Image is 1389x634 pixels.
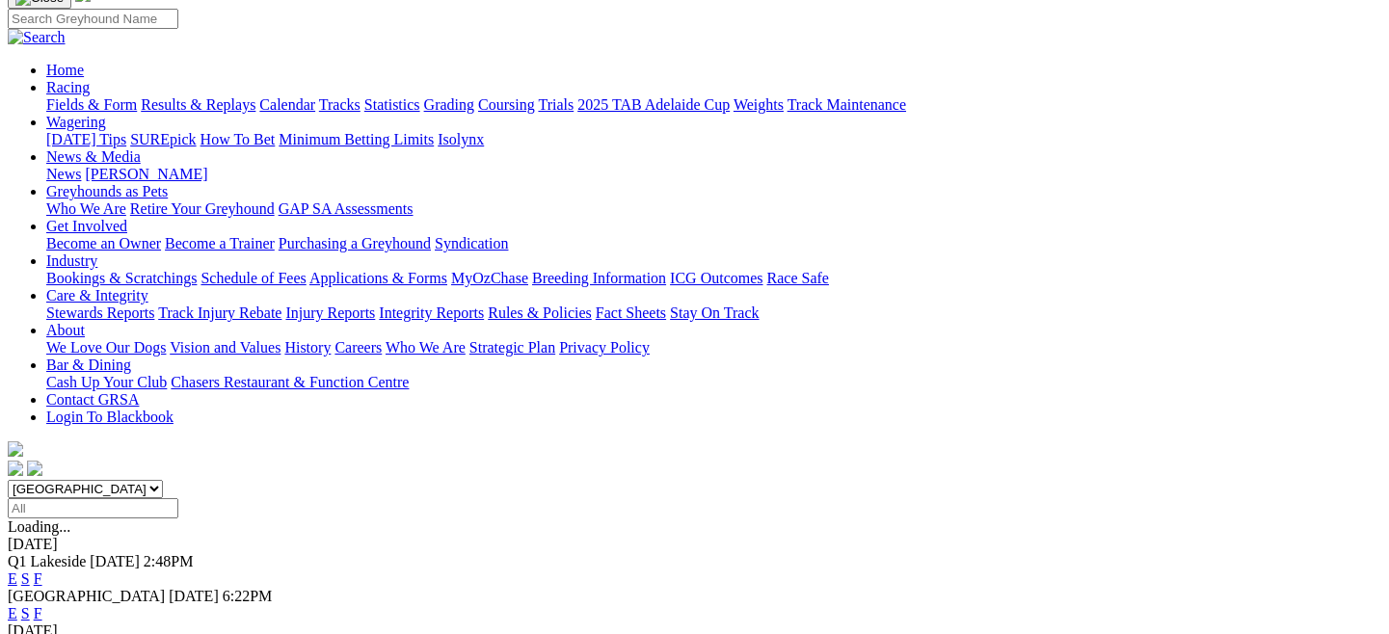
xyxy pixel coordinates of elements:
[334,339,382,356] a: Careers
[364,96,420,113] a: Statistics
[46,131,1381,148] div: Wagering
[788,96,906,113] a: Track Maintenance
[46,270,1381,287] div: Industry
[141,96,255,113] a: Results & Replays
[21,605,30,621] a: S
[8,588,165,604] span: [GEOGRAPHIC_DATA]
[46,166,1381,183] div: News & Media
[46,131,126,147] a: [DATE] Tips
[285,304,375,321] a: Injury Reports
[766,270,828,286] a: Race Safe
[46,200,126,217] a: Who We Are
[8,570,17,587] a: E
[8,553,86,569] span: Q1 Lakeside
[319,96,361,113] a: Tracks
[46,339,1381,357] div: About
[46,391,139,408] a: Contact GRSA
[46,409,174,425] a: Login To Blackbook
[46,322,85,338] a: About
[46,218,127,234] a: Get Involved
[46,252,97,269] a: Industry
[171,374,409,390] a: Chasers Restaurant & Function Centre
[200,270,306,286] a: Schedule of Fees
[46,183,168,199] a: Greyhounds as Pets
[488,304,592,321] a: Rules & Policies
[559,339,650,356] a: Privacy Policy
[538,96,574,113] a: Trials
[279,200,414,217] a: GAP SA Assessments
[46,374,1381,391] div: Bar & Dining
[34,605,42,621] a: F
[386,339,466,356] a: Who We Are
[478,96,535,113] a: Coursing
[8,536,1381,553] div: [DATE]
[8,605,17,621] a: E
[46,374,167,390] a: Cash Up Your Club
[734,96,784,113] a: Weights
[46,148,141,165] a: News & Media
[46,357,131,373] a: Bar & Dining
[309,270,447,286] a: Applications & Forms
[596,304,666,321] a: Fact Sheets
[46,62,84,78] a: Home
[27,461,42,476] img: twitter.svg
[8,498,178,518] input: Select date
[46,304,154,321] a: Stewards Reports
[8,9,178,29] input: Search
[85,166,207,182] a: [PERSON_NAME]
[165,235,275,251] a: Become a Trainer
[46,270,197,286] a: Bookings & Scratchings
[577,96,730,113] a: 2025 TAB Adelaide Cup
[279,235,431,251] a: Purchasing a Greyhound
[8,518,70,535] span: Loading...
[158,304,281,321] a: Track Injury Rebate
[34,570,42,587] a: F
[259,96,315,113] a: Calendar
[46,79,90,95] a: Racing
[284,339,331,356] a: History
[46,166,81,182] a: News
[469,339,555,356] a: Strategic Plan
[670,304,759,321] a: Stay On Track
[379,304,484,321] a: Integrity Reports
[46,304,1381,322] div: Care & Integrity
[670,270,762,286] a: ICG Outcomes
[169,588,219,604] span: [DATE]
[223,588,273,604] span: 6:22PM
[170,339,280,356] a: Vision and Values
[46,114,106,130] a: Wagering
[46,96,137,113] a: Fields & Form
[130,131,196,147] a: SUREpick
[46,339,166,356] a: We Love Our Dogs
[144,553,194,569] span: 2:48PM
[424,96,474,113] a: Grading
[8,29,66,46] img: Search
[130,200,275,217] a: Retire Your Greyhound
[21,570,30,587] a: S
[46,287,148,304] a: Care & Integrity
[451,270,528,286] a: MyOzChase
[90,553,140,569] span: [DATE]
[438,131,484,147] a: Isolynx
[8,461,23,476] img: facebook.svg
[200,131,276,147] a: How To Bet
[8,441,23,457] img: logo-grsa-white.png
[532,270,666,286] a: Breeding Information
[46,200,1381,218] div: Greyhounds as Pets
[46,235,1381,252] div: Get Involved
[435,235,508,251] a: Syndication
[46,96,1381,114] div: Racing
[46,235,161,251] a: Become an Owner
[279,131,434,147] a: Minimum Betting Limits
